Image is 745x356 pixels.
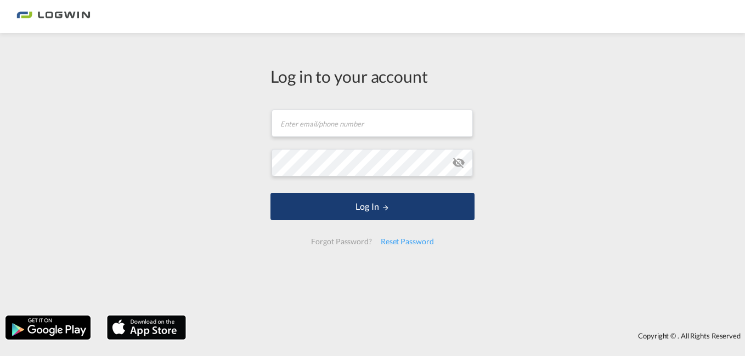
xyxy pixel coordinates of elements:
img: apple.png [106,314,187,341]
div: Log in to your account [270,65,475,88]
md-icon: icon-eye-off [452,156,465,169]
div: Reset Password [376,232,438,251]
img: google.png [4,314,92,341]
div: Forgot Password? [307,232,376,251]
input: Enter email/phone number [272,110,473,137]
div: Copyright © . All Rights Reserved [191,326,745,345]
button: LOGIN [270,193,475,220]
img: bc73a0e0d8c111efacd525e4c8ad7d32.png [16,4,91,29]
